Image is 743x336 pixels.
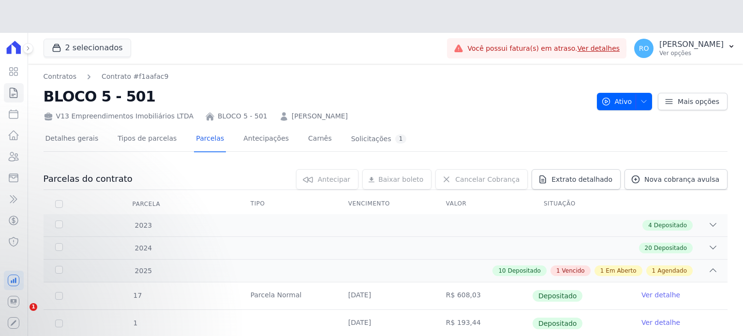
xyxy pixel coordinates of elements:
[7,242,201,310] iframe: Intercom notifications mensagem
[337,194,434,214] th: Vencimento
[658,93,728,110] a: Mais opções
[102,72,168,82] a: Contrato #f1aafac9
[395,134,407,144] div: 1
[652,266,656,275] span: 1
[626,35,743,62] button: RO [PERSON_NAME] Ver opções
[218,111,267,121] a: BLOCO 5 - 501
[116,127,178,152] a: Tipos de parcelas
[551,175,612,184] span: Extrato detalhado
[30,303,37,311] span: 1
[641,318,680,327] a: Ver detalhe
[533,318,583,329] span: Depositado
[44,111,193,121] div: V13 Empreendimentos Imobiliários LTDA
[597,93,653,110] button: Ativo
[434,194,532,214] th: Valor
[659,40,724,49] p: [PERSON_NAME]
[532,194,630,214] th: Situação
[306,127,334,152] a: Carnês
[44,173,133,185] h3: Parcelas do contrato
[55,320,63,327] input: Só é possível selecionar pagamentos em aberto
[337,282,434,309] td: [DATE]
[498,266,505,275] span: 10
[434,282,532,309] td: R$ 608,03
[600,266,604,275] span: 1
[644,175,719,184] span: Nova cobrança avulsa
[44,86,589,107] h2: BLOCO 5 - 501
[508,266,541,275] span: Depositado
[639,45,649,52] span: RO
[133,319,138,327] span: 1
[239,282,337,309] td: Parcela Normal
[659,49,724,57] p: Ver opções
[44,72,76,82] a: Contratos
[601,93,632,110] span: Ativo
[44,72,169,82] nav: Breadcrumb
[645,244,652,252] span: 20
[121,194,172,214] div: Parcela
[657,266,687,275] span: Agendado
[556,266,560,275] span: 1
[648,221,652,230] span: 4
[10,303,33,326] iframe: Intercom live chat
[44,39,131,57] button: 2 selecionados
[44,127,101,152] a: Detalhes gerais
[606,266,636,275] span: Em Aberto
[532,169,621,190] a: Extrato detalhado
[624,169,728,190] a: Nova cobrança avulsa
[654,244,687,252] span: Depositado
[467,44,620,54] span: Você possui fatura(s) em atraso.
[562,266,585,275] span: Vencido
[239,194,337,214] th: Tipo
[678,97,719,106] span: Mais opções
[533,290,583,302] span: Depositado
[292,111,348,121] a: [PERSON_NAME]
[44,72,589,82] nav: Breadcrumb
[351,134,407,144] div: Solicitações
[654,221,687,230] span: Depositado
[194,127,226,152] a: Parcelas
[349,127,409,152] a: Solicitações1
[241,127,291,152] a: Antecipações
[641,290,680,300] a: Ver detalhe
[578,44,620,52] a: Ver detalhes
